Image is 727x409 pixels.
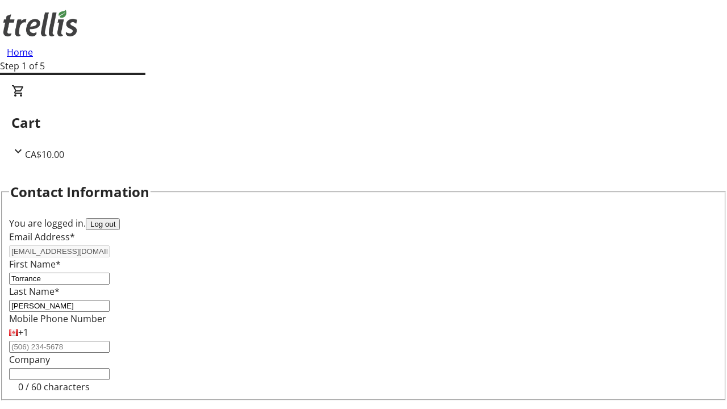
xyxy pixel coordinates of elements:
label: Email Address* [9,231,75,243]
h2: Cart [11,112,716,133]
label: Mobile Phone Number [9,312,106,325]
div: CartCA$10.00 [11,84,716,161]
div: You are logged in. [9,216,718,230]
button: Log out [86,218,120,230]
label: Company [9,353,50,366]
label: First Name* [9,258,61,270]
span: CA$10.00 [25,148,64,161]
h2: Contact Information [10,182,149,202]
tr-character-limit: 0 / 60 characters [18,381,90,393]
label: Last Name* [9,285,60,298]
input: (506) 234-5678 [9,341,110,353]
